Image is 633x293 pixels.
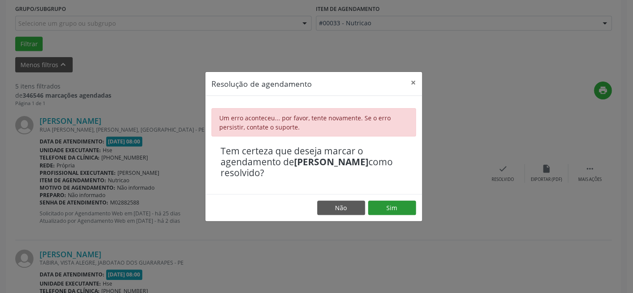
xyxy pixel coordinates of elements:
[405,72,422,93] button: Close
[317,201,365,215] button: Não
[368,201,416,215] button: Sim
[211,78,312,89] h5: Resolução de agendamento
[211,108,416,136] div: Um erro aconteceu... por favor, tente novamente. Se o erro persistir, contate o suporte.
[294,156,368,168] b: [PERSON_NAME]
[221,146,407,179] h4: Tem certeza que deseja marcar o agendamento de como resolvido?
